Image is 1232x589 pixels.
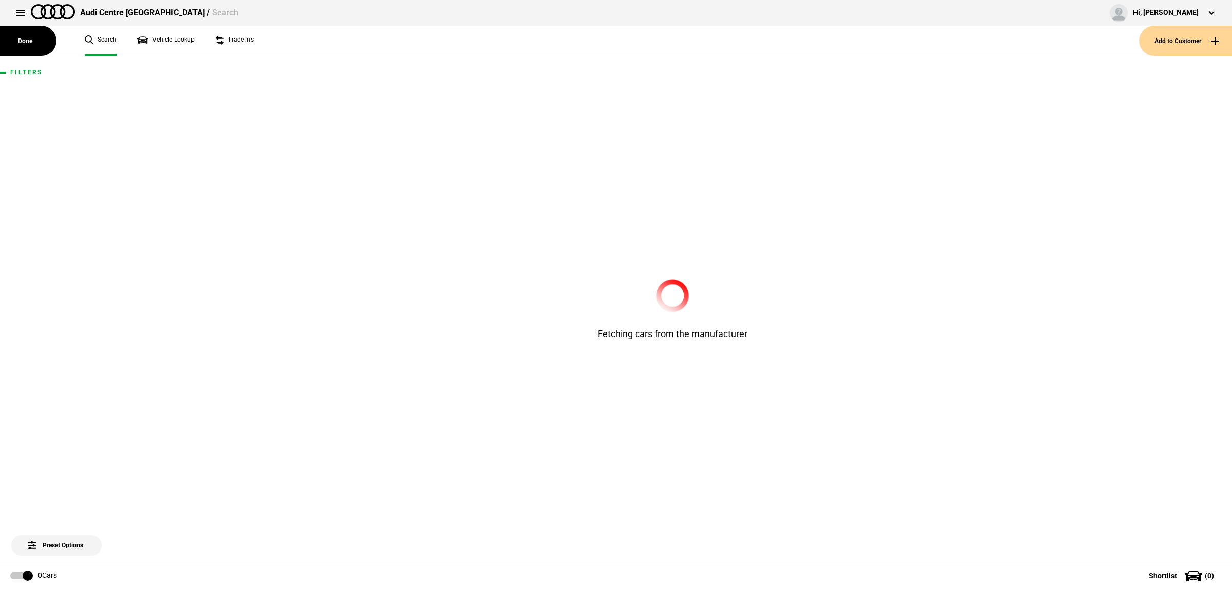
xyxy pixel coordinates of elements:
button: Shortlist(0) [1133,563,1232,588]
span: Preset Options [30,529,83,549]
div: Hi, [PERSON_NAME] [1133,8,1199,18]
div: Audi Centre [GEOGRAPHIC_DATA] / [80,7,238,18]
span: Shortlist [1149,572,1177,579]
a: Vehicle Lookup [137,26,195,56]
img: audi.png [31,4,75,19]
a: Trade ins [215,26,254,56]
span: ( 0 ) [1205,572,1214,579]
a: Search [85,26,117,56]
button: Add to Customer [1139,26,1232,56]
span: Search [212,8,238,17]
div: 0 Cars [38,571,57,581]
h1: Filters [10,69,103,76]
div: Fetching cars from the manufacturer [544,279,801,340]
